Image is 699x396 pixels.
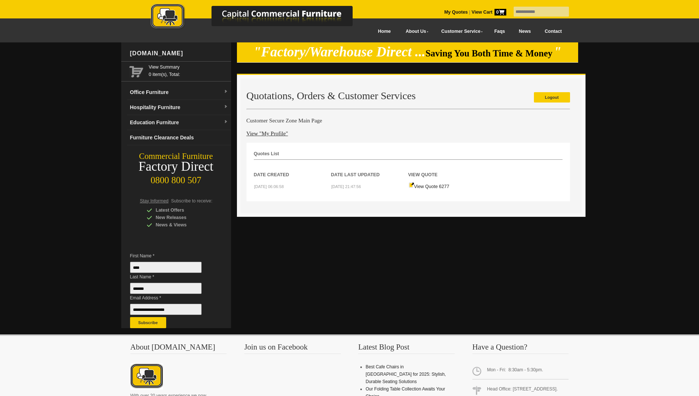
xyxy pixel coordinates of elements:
small: [DATE] 06:06:58 [254,184,284,189]
img: Capital Commercial Furniture Logo [130,4,388,31]
a: Capital Commercial Furniture Logo [130,4,388,33]
h3: About [DOMAIN_NAME] [130,343,227,354]
img: dropdown [224,90,228,94]
div: News & Views [147,221,217,229]
a: Furniture Clearance Deals [127,130,231,145]
a: View "My Profile" [247,131,288,136]
span: Last Name * [130,273,213,281]
h3: Join us on Facebook [244,343,341,354]
a: Customer Service [433,23,487,40]
div: Factory Direct [121,161,231,172]
a: Contact [538,23,569,40]
em: " [554,44,562,59]
a: Education Furnituredropdown [127,115,231,130]
input: First Name * [130,262,202,273]
span: Mon - Fri: 8:30am - 5:30pm. [472,363,569,379]
input: Last Name * [130,283,202,294]
a: My Quotes [444,10,468,15]
span: 0 [494,9,506,15]
a: Best Cafe Chairs in [GEOGRAPHIC_DATA] for 2025: Stylish, Durable Seating Solutions [366,364,446,384]
div: New Releases [147,214,217,221]
a: Logout [534,92,570,103]
span: Saving You Both Time & Money [426,48,553,58]
h3: Have a Question? [472,343,569,354]
strong: Quotes List [254,151,279,156]
a: News [512,23,538,40]
h2: Quotations, Orders & Customer Services [247,90,570,101]
em: "Factory/Warehouse Direct ... [254,44,426,59]
a: View Quote 6277 [409,184,450,189]
div: Commercial Furniture [121,151,231,161]
button: Subscribe [130,317,166,328]
div: [DOMAIN_NAME] [127,42,231,65]
span: Stay Informed [140,198,169,204]
th: View Quote [408,160,486,178]
span: First Name * [130,252,213,260]
a: Faqs [487,23,512,40]
input: Email Address * [130,304,202,315]
img: dropdown [224,120,228,124]
div: Latest Offers [147,206,217,214]
a: View Cart0 [470,10,506,15]
a: View Summary [149,63,228,71]
h4: Customer Secure Zone Main Page [247,117,570,124]
span: Subscribe to receive: [171,198,212,204]
a: About Us [398,23,433,40]
img: About CCFNZ Logo [130,363,163,390]
span: 0 item(s), Total: [149,63,228,77]
img: Quote-icon [409,182,414,188]
a: Hospitality Furnituredropdown [127,100,231,115]
div: 0800 800 507 [121,171,231,185]
h3: Latest Blog Post [358,343,455,354]
small: [DATE] 21:47:56 [331,184,361,189]
span: Email Address * [130,294,213,302]
a: Office Furnituredropdown [127,85,231,100]
img: dropdown [224,105,228,109]
th: Date Last Updated [331,160,408,178]
th: Date Created [254,160,331,178]
strong: View Cart [472,10,506,15]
